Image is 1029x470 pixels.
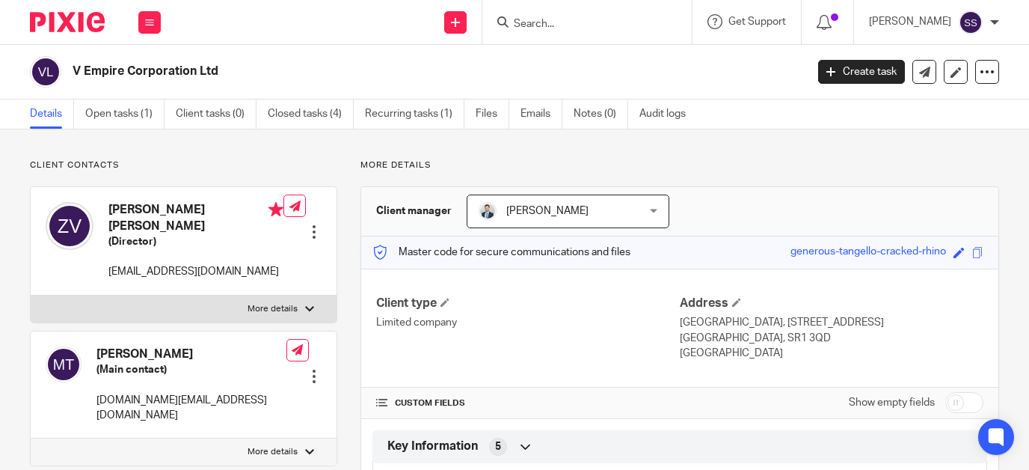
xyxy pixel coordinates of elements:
p: Master code for secure communications and files [372,245,630,260]
h3: Client manager [376,204,452,219]
input: Search [512,18,647,31]
h4: [PERSON_NAME] [PERSON_NAME] [108,202,283,234]
a: Files [476,100,509,129]
img: svg%3E [46,347,82,382]
p: More details [248,446,298,458]
h5: (Main contact) [96,362,286,377]
img: svg%3E [46,202,93,250]
p: [PERSON_NAME] [869,14,951,29]
span: [PERSON_NAME] [506,206,589,216]
span: Key Information [387,439,478,454]
p: [GEOGRAPHIC_DATA] [680,346,983,361]
p: [GEOGRAPHIC_DATA], [STREET_ADDRESS] [680,315,983,330]
p: More details [248,303,298,315]
img: LinkedIn%20Profile.jpeg [479,202,497,220]
a: Client tasks (0) [176,100,257,129]
img: svg%3E [30,56,61,88]
h4: CUSTOM FIELDS [376,397,680,409]
img: svg%3E [959,10,983,34]
div: generous-tangello-cracked-rhino [790,244,946,261]
p: [EMAIL_ADDRESS][DOMAIN_NAME] [108,264,283,279]
p: Limited company [376,315,680,330]
img: Pixie [30,12,105,32]
i: Primary [268,202,283,217]
h4: Address [680,296,983,311]
p: [GEOGRAPHIC_DATA], SR1 3QD [680,331,983,346]
a: Create task [818,60,905,84]
a: Notes (0) [574,100,628,129]
a: Emails [520,100,562,129]
h2: V Empire Corporation Ltd [73,64,651,79]
span: Get Support [728,16,786,27]
h4: Client type [376,296,680,311]
p: More details [360,159,999,171]
span: 5 [495,439,501,454]
h4: [PERSON_NAME] [96,347,286,362]
a: Open tasks (1) [85,100,165,129]
a: Recurring tasks (1) [365,100,464,129]
a: Details [30,100,74,129]
label: Show empty fields [849,395,935,410]
p: Client contacts [30,159,337,171]
p: [DOMAIN_NAME][EMAIL_ADDRESS][DOMAIN_NAME] [96,393,286,424]
a: Closed tasks (4) [268,100,354,129]
h5: (Director) [108,234,283,249]
a: Audit logs [639,100,697,129]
